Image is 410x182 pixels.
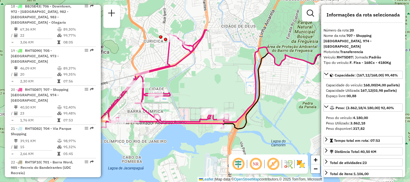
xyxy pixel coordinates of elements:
[330,149,376,154] div: Distância Total:
[11,160,73,175] span: | 701 - Barra Word, 985 - Recreio do Bandeirantes (UDC Recreio)
[63,144,93,150] td: 95,32%
[20,138,57,144] td: 39,91 KM
[14,112,18,115] i: Total de Atividades
[90,88,94,91] em: Rota exportada
[11,48,59,64] span: | 705 - [GEOGRAPHIC_DATA], 973 - [GEOGRAPHIC_DATA]
[324,158,403,166] a: Total de atividades:23
[11,117,14,123] td: =
[85,160,88,164] em: Opções
[234,177,260,181] a: OpenStreetMap
[324,113,403,134] div: Peso: (3.862,18/4.180,00) 92,40%
[90,127,94,130] em: Rota exportada
[11,78,14,84] td: =
[90,49,94,52] em: Rota exportada
[326,115,368,120] span: Peso do veículo:
[324,33,403,49] div: Nome da rota:
[11,87,68,103] span: 20 -
[63,110,93,116] td: 99,48%
[11,48,59,64] span: 19 -
[11,32,14,38] td: /
[20,151,57,157] td: 2,66 KM
[347,94,356,98] strong: 00,88
[353,126,365,131] strong: 317,82
[199,177,213,181] a: Leaflet
[25,160,41,164] span: RHT5F10
[57,118,60,122] i: Tempo total em rota
[90,160,94,164] em: Rota exportada
[106,7,118,21] a: Nova sessão e pesquisa
[336,106,394,110] span: Peso: (3.862,18/4.180,00) 92,40%
[324,49,403,55] div: Motorista:
[197,177,324,182] div: Map data © contributors,© 2025 TomTom, Microsoft
[25,4,40,8] span: BBJ5E43
[11,126,71,136] span: 21 -
[326,121,400,126] div: Peso Utilizado:
[63,32,93,38] td: 99,77%
[57,139,62,143] i: % de utilização do peso
[340,49,363,54] strong: Transferencia
[20,32,57,38] td: 22
[249,157,263,171] span: Ocultar NR
[20,144,57,150] td: 15
[20,104,57,110] td: 40,50 KM
[57,73,62,76] i: % de utilização da cubagem
[25,126,41,131] span: RHT5D82
[11,4,71,25] span: | 706 - Downtown, 972 - [GEOGRAPHIC_DATA], 982 - [GEOGRAPHIC_DATA], 983 - [GEOGRAPHIC_DATA] - Ole...
[231,157,246,171] span: Ocultar deslocamento
[304,7,316,19] a: Exibir filtros
[90,4,94,8] em: Rota exportada
[85,88,88,91] em: Opções
[375,83,400,87] strong: (04,00 pallets)
[11,160,73,175] span: 22 -
[57,106,62,109] i: % de utilização do peso
[324,71,403,79] a: Capacidade: (167,12/168,00) 99,48%
[354,172,369,176] strong: 1.106,00
[14,73,18,76] i: Total de Atividades
[369,55,381,59] strong: Padrão
[324,103,403,112] a: Peso: (3.862,18/4.180,00) 92,40%
[326,82,400,88] div: Capacidade do veículo:
[11,4,71,25] span: 18 -
[334,138,380,143] span: Tempo total em rota: 07:53
[330,171,369,177] div: Total de itens:
[14,139,18,143] i: Distância Total
[311,164,320,173] a: Zoom out
[326,126,400,131] div: Peso disponível:
[360,88,372,93] strong: 167,12
[11,151,14,157] td: =
[85,127,88,130] em: Opções
[57,28,62,31] i: % de utilização do peso
[324,28,403,33] div: Número da rota:
[57,40,60,44] i: Tempo total em rota
[353,55,381,59] span: | Jornada:
[20,117,57,123] td: 1,76 KM
[330,160,367,165] span: Total de atividades:
[324,169,403,178] a: Total de itens:1.106,00
[372,88,397,93] strong: (03,98 pallets)
[20,71,57,77] td: 20
[350,28,354,32] strong: 20
[324,147,403,155] a: Distância Total:40,50 KM
[57,112,62,115] i: % de utilização da cubagem
[350,121,365,125] strong: 3.862,18
[363,160,367,165] strong: 23
[363,83,375,87] strong: 168,00
[63,39,93,45] td: 08:05
[20,26,57,32] td: 67,36 KM
[14,34,18,37] i: Total de Atividades
[296,159,306,169] img: Exibir/Ocultar setores
[63,117,93,123] td: 07:53
[25,87,41,92] span: RHT5D87
[14,145,18,149] i: Total de Atividades
[11,110,14,116] td: /
[57,34,62,37] i: % de utilização da cubagem
[63,104,93,110] td: 92,40%
[57,67,62,70] i: % de utilização do peso
[324,12,403,18] h4: Informações da rota selecionada
[214,177,215,181] span: |
[324,136,403,144] a: Tempo total em rota: 07:53
[57,145,62,149] i: % de utilização da cubagem
[20,110,57,116] td: 23
[324,33,372,49] strong: 707 - Shopping [GEOGRAPHIC_DATA], 974 - [GEOGRAPHIC_DATA]
[57,152,60,156] i: Tempo total em rota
